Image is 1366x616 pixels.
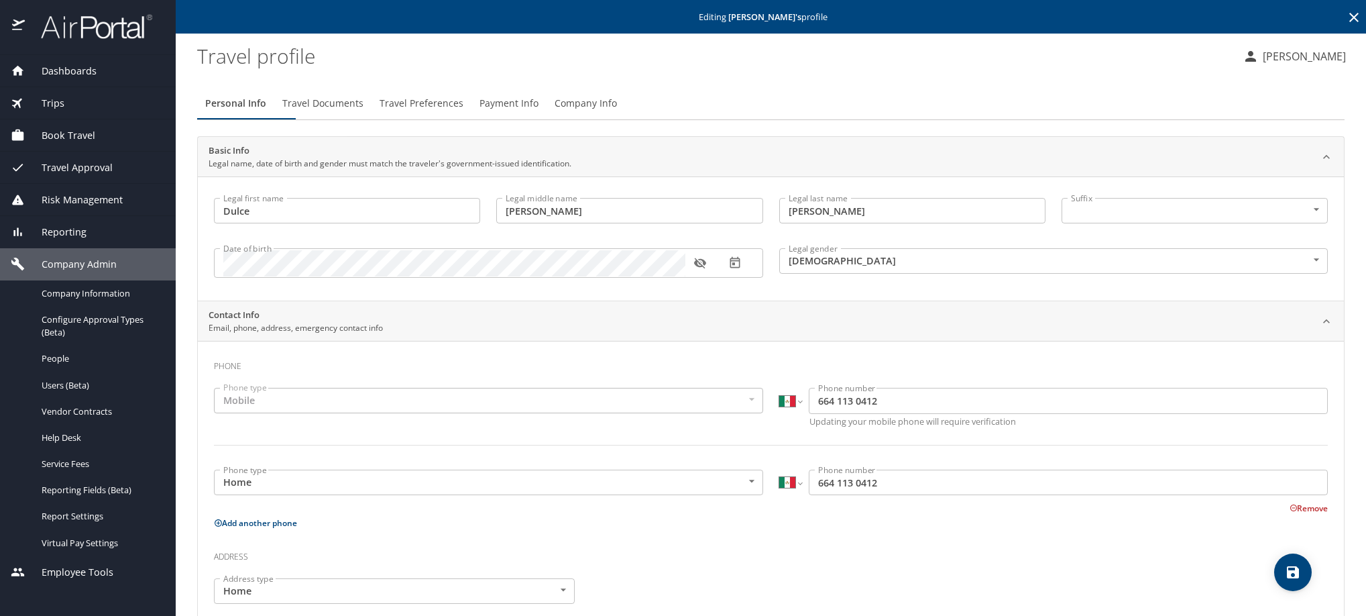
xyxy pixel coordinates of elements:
p: [PERSON_NAME] [1259,48,1346,64]
h3: Address [214,542,1328,565]
span: Reporting [25,225,87,240]
div: ​ [1062,198,1328,223]
span: People [42,352,160,365]
span: Service Fees [42,458,160,470]
span: Vendor Contracts [42,405,160,418]
div: Home [214,578,575,604]
h3: Phone [214,352,1328,374]
strong: [PERSON_NAME] 's [728,11,801,23]
p: Email, phone, address, emergency contact info [209,322,383,334]
span: Payment Info [479,95,538,112]
div: Contact InfoEmail, phone, address, emergency contact info [198,301,1344,342]
span: Company Admin [25,257,117,272]
img: airportal-logo.png [26,13,152,40]
span: Trips [25,96,64,111]
div: Profile [197,87,1345,119]
div: Basic InfoLegal name, date of birth and gender must match the traveler's government-issued identi... [198,176,1344,301]
span: Company Info [555,95,617,112]
span: Help Desk [42,431,160,444]
span: Virtual Pay Settings [42,537,160,550]
div: [DEMOGRAPHIC_DATA] [779,248,1328,274]
h2: Contact Info [209,309,383,322]
span: Book Travel [25,128,95,143]
button: Remove [1290,503,1328,514]
span: Employee Tools [25,565,113,580]
img: icon-airportal.png [12,13,26,40]
span: Risk Management [25,193,123,207]
span: Travel Approval [25,160,113,175]
span: Dashboards [25,64,97,79]
span: Company Information [42,287,160,300]
button: save [1274,554,1312,591]
button: [PERSON_NAME] [1237,44,1351,68]
h2: Basic Info [209,144,571,158]
div: Mobile [214,388,763,413]
span: Personal Info [205,95,266,112]
span: Reporting Fields (Beta) [42,484,160,497]
span: Travel Documents [282,95,363,112]
span: Configure Approval Types (Beta) [42,313,160,339]
div: Home [214,470,763,495]
span: Travel Preferences [380,95,463,112]
span: Report Settings [42,510,160,523]
button: Add another phone [214,517,297,529]
p: Legal name, date of birth and gender must match the traveler's government-issued identification. [209,158,571,170]
h1: Travel profile [197,35,1232,76]
p: Editing profile [180,13,1362,21]
div: Basic InfoLegal name, date of birth and gender must match the traveler's government-issued identi... [198,137,1344,177]
span: Users (Beta) [42,379,160,392]
p: Updating your mobile phone will require verification [809,417,1328,426]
